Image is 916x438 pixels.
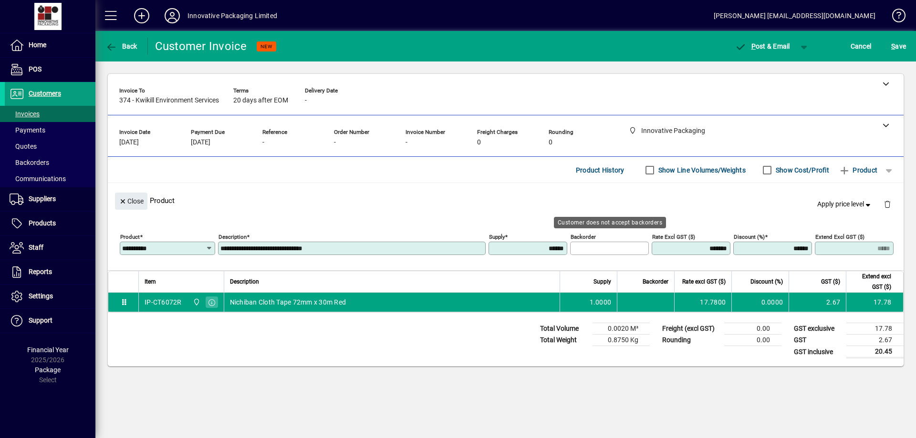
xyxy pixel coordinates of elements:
div: IP-CT6072R [145,297,182,307]
mat-label: Rate excl GST ($) [652,234,695,240]
span: POS [29,65,42,73]
span: Suppliers [29,195,56,203]
a: Products [5,212,95,235]
button: Cancel [848,38,874,55]
mat-label: Extend excl GST ($) [815,234,864,240]
span: 0 [549,139,552,146]
span: ost & Email [735,42,790,50]
span: Discount (%) [750,276,783,287]
a: Payments [5,122,95,138]
td: 17.78 [846,293,903,312]
span: Nichiban Cloth Tape 72mm x 30m Red [230,297,346,307]
span: Package [35,366,61,374]
a: POS [5,58,95,81]
td: 2.67 [846,335,904,346]
div: Customer Invoice [155,39,247,54]
mat-label: Discount (%) [734,234,765,240]
td: GST [789,335,846,346]
span: 1.0000 [590,297,612,307]
span: NEW [260,43,272,50]
td: 0.00 [724,335,781,346]
span: Settings [29,292,53,300]
a: Knowledge Base [885,2,904,33]
td: 2.67 [789,293,846,312]
span: 20 days after EOM [233,97,288,104]
a: Reports [5,260,95,284]
app-page-header-button: Back [95,38,148,55]
span: Product [839,163,877,178]
span: Description [230,276,259,287]
div: Product [108,183,904,218]
td: 20.45 [846,346,904,358]
span: Supply [593,276,611,287]
button: Profile [157,7,187,24]
span: Cancel [851,39,872,54]
td: 0.0020 M³ [593,323,650,335]
span: Quotes [10,143,37,150]
a: Settings [5,285,95,308]
button: Product History [572,162,628,179]
a: Communications [5,171,95,187]
a: Quotes [5,138,95,154]
a: Home [5,33,95,57]
div: [PERSON_NAME] [EMAIL_ADDRESS][DOMAIN_NAME] [714,8,875,23]
mat-label: Description [219,234,247,240]
span: Payments [10,126,45,134]
span: Innovative Packaging [190,297,201,307]
td: Rounding [657,335,724,346]
span: - [305,97,307,104]
button: Save [889,38,908,55]
span: Back [105,42,137,50]
td: 17.78 [846,323,904,335]
span: [DATE] [191,139,210,146]
button: Delete [876,193,899,215]
td: Freight (excl GST) [657,323,724,335]
span: Extend excl GST ($) [852,271,891,292]
label: Show Cost/Profit [774,165,829,175]
span: Backorders [10,159,49,166]
span: - [406,139,407,146]
span: Invoices [10,110,40,118]
td: Total Volume [535,323,593,335]
span: Apply price level [817,199,873,209]
a: Staff [5,236,95,260]
app-page-header-button: Close [113,196,150,205]
span: GST ($) [821,276,840,287]
span: Home [29,41,46,49]
span: Staff [29,244,43,251]
button: Apply price level [813,196,876,213]
button: Close [115,193,147,210]
mat-label: Backorder [571,234,596,240]
span: Close [119,194,144,209]
a: Invoices [5,106,95,122]
span: Communications [10,175,66,183]
span: ave [891,39,906,54]
span: P [751,42,756,50]
span: Customers [29,90,61,97]
td: Total Weight [535,335,593,346]
span: [DATE] [119,139,139,146]
mat-label: Product [120,234,140,240]
span: Reports [29,268,52,275]
button: Product [834,162,882,179]
span: 0 [477,139,481,146]
span: Products [29,219,56,227]
div: Innovative Packaging Limited [187,8,277,23]
span: 374 - Kwikill Environment Services [119,97,219,104]
td: GST inclusive [789,346,846,358]
span: Product History [576,163,625,178]
td: GST exclusive [789,323,846,335]
div: Customer does not accept backorders [554,217,666,228]
app-page-header-button: Delete [876,200,899,208]
span: Support [29,316,52,324]
button: Add [126,7,157,24]
span: Rate excl GST ($) [682,276,726,287]
span: S [891,42,895,50]
button: Post & Email [730,38,795,55]
a: Suppliers [5,187,95,211]
a: Backorders [5,154,95,171]
span: Backorder [643,276,668,287]
mat-label: Supply [489,234,505,240]
td: 0.00 [724,323,781,335]
span: Financial Year [27,346,69,354]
